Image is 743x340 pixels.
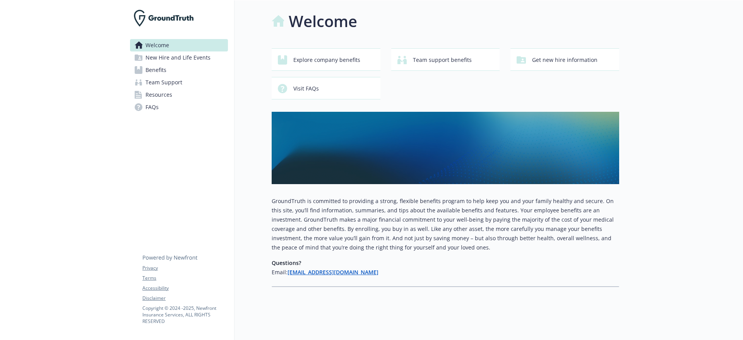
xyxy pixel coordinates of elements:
[142,305,228,325] p: Copyright © 2024 - 2025 , Newfront Insurance Services, ALL RIGHTS RESERVED
[146,89,172,101] span: Resources
[289,10,357,33] h1: Welcome
[293,53,360,67] span: Explore company benefits
[146,64,166,76] span: Benefits
[130,76,228,89] a: Team Support
[293,81,319,96] span: Visit FAQs
[146,101,159,113] span: FAQs
[130,64,228,76] a: Benefits
[272,48,380,71] button: Explore company benefits
[272,112,619,184] img: overview page banner
[130,39,228,51] a: Welcome
[142,285,228,292] a: Accessibility
[391,48,500,71] button: Team support benefits
[142,275,228,282] a: Terms
[142,295,228,302] a: Disclaimer
[532,53,597,67] span: Get new hire information
[413,53,472,67] span: Team support benefits
[130,101,228,113] a: FAQs
[510,48,619,71] button: Get new hire information
[272,196,619,252] p: GroundTruth is committed to providing a strong, flexible benefits program to help keep you and yo...
[130,89,228,101] a: Resources
[146,51,211,64] span: New Hire and Life Events
[146,76,182,89] span: Team Support
[130,51,228,64] a: New Hire and Life Events
[142,265,228,272] a: Privacy
[272,268,619,277] h6: Email:
[272,77,380,99] button: Visit FAQs
[272,259,301,267] strong: Questions?
[146,39,169,51] span: Welcome
[288,268,378,276] a: [EMAIL_ADDRESS][DOMAIN_NAME]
